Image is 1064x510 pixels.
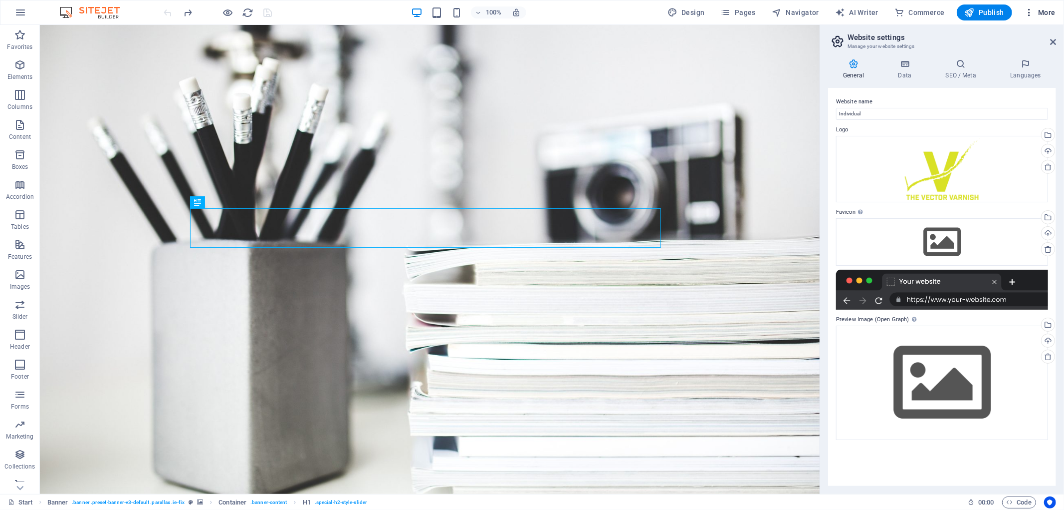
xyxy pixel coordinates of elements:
[836,108,1048,120] input: Name...
[218,497,246,509] span: Click to select. Double-click to edit
[667,7,705,17] span: Design
[890,4,949,20] button: Commerce
[930,59,995,80] h4: SEO / Meta
[486,6,502,18] h6: 100%
[47,497,68,509] span: Click to select. Double-click to edit
[836,136,1048,203] div: VV_LOGOweb-xMm9eRFU2nuxszgrSO67Xg.png
[7,43,32,51] p: Favorites
[12,163,28,171] p: Boxes
[663,4,709,20] button: Design
[1024,7,1056,17] span: More
[848,33,1056,42] h2: Website settings
[72,497,185,509] span: . banner .preset-banner-v3-default .parallax .ie-fix
[183,7,194,18] i: Redo: Move elements (Ctrl+Y, ⌘+Y)
[978,497,994,509] span: 00 00
[848,42,1036,51] h3: Manage your website settings
[836,326,1048,440] div: Select files from the file manager, stock photos, or upload file(s)
[9,133,31,141] p: Content
[242,7,254,18] i: Reload page
[6,193,34,201] p: Accordion
[197,500,203,505] i: This element contains a background
[836,314,1048,326] label: Preview Image (Open Graph)
[836,124,1048,136] label: Logo
[985,499,987,506] span: :
[772,7,819,17] span: Navigator
[957,4,1012,20] button: Publish
[7,103,32,111] p: Columns
[11,223,29,231] p: Tables
[4,463,35,471] p: Collections
[242,6,254,18] button: reload
[995,59,1056,80] h4: Languages
[768,4,823,20] button: Navigator
[6,433,33,441] p: Marketing
[717,4,760,20] button: Pages
[315,497,367,509] span: . special-h2-style-slider
[1007,497,1032,509] span: Code
[8,497,33,509] a: Click to cancel selection. Double-click to open Pages
[835,7,878,17] span: AI Writer
[663,4,709,20] div: Design (Ctrl+Alt+Y)
[883,59,930,80] h4: Data
[828,59,883,80] h4: General
[721,7,756,17] span: Pages
[11,403,29,411] p: Forms
[12,313,28,321] p: Slider
[189,500,193,505] i: This element is a customizable preset
[836,206,1048,218] label: Favicon
[182,6,194,18] button: redo
[7,73,33,81] p: Elements
[1002,497,1036,509] button: Code
[512,8,521,17] i: On resize automatically adjust zoom level to fit chosen device.
[10,343,30,351] p: Header
[10,283,30,291] p: Images
[8,253,32,261] p: Features
[836,96,1048,108] label: Website name
[303,497,311,509] span: Click to select. Double-click to edit
[894,7,945,17] span: Commerce
[965,7,1004,17] span: Publish
[836,218,1048,265] div: Select files from the file manager, stock photos, or upload file(s)
[1044,497,1056,509] button: Usercentrics
[57,6,132,18] img: Editor Logo
[47,497,367,509] nav: breadcrumb
[11,373,29,381] p: Footer
[471,6,506,18] button: 100%
[831,4,882,20] button: AI Writer
[1020,4,1060,20] button: More
[222,6,234,18] button: Click here to leave preview mode and continue editing
[250,497,287,509] span: . banner-content
[968,497,994,509] h6: Session time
